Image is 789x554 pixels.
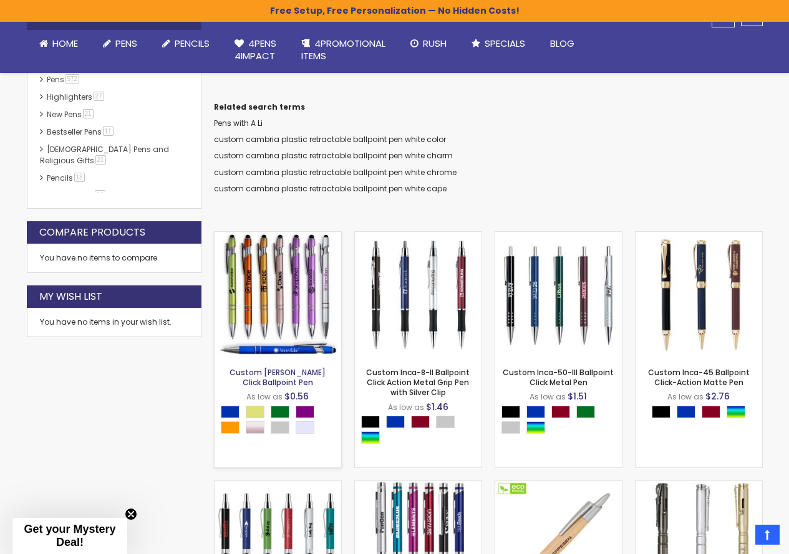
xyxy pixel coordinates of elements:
img: Custom Inca-8-II Ballpoint Click Action Metal Grip Pen with Silver Clip [355,232,482,358]
div: Silver [436,416,455,428]
span: $1.46 [426,401,448,413]
a: Pens [90,30,150,57]
iframe: Google Customer Reviews [686,520,789,554]
span: As low as [530,391,566,402]
div: Black [652,406,670,418]
span: 572 [65,74,80,84]
img: Custom Inca-45 Ballpoint Click-Action Matte Pen [636,232,762,358]
div: Black [361,416,380,428]
a: New Pens21 [44,109,98,120]
a: Custom Inca-101 Aluminum Ballpoint Click-Action Grip Pen with Chrome Clip [215,480,341,491]
div: Blue [386,416,405,428]
div: Silver [501,421,520,434]
div: Select A Color [652,406,752,421]
span: 4PROMOTIONAL ITEMS [301,37,385,62]
div: Select A Color [361,416,482,447]
a: Custom Inca-50-III Ballpoint Click Metal Pen [495,231,622,242]
a: Eco-friendly Custom Bamboo-I Bullet Satin Chrome Click-Action Ballpoint Pen [495,480,622,491]
a: Rush [398,30,459,57]
span: As low as [246,391,283,402]
span: 27 [94,92,104,101]
span: 21 [95,155,106,165]
div: Burgundy [702,406,720,418]
span: $2.76 [705,390,730,403]
span: $1.51 [568,390,587,403]
img: Custom Inca-50-III Ballpoint Click Metal Pen [495,232,622,358]
span: Blog [550,37,574,50]
a: Specials [459,30,538,57]
div: Select A Color [501,406,622,437]
a: Pens572 [44,74,84,85]
span: $0.56 [284,390,309,403]
a: Highlighters27 [44,92,109,102]
span: Pencils [175,37,210,50]
a: Bestseller Pens11 [44,127,118,137]
a: Custom Inca-8-II Ballpoint Click Action Metal Grip Pen with Silver Clip [355,231,482,242]
div: Blue [677,406,695,418]
div: Rose Gold [246,421,264,434]
span: Get your Mystery Deal! [24,523,115,548]
img: Custom Alex II Click Ballpoint Pen [215,232,341,358]
a: 4PROMOTIONALITEMS [289,30,398,70]
div: Assorted [526,421,545,434]
a: Custom Inca-45 Ballpoint Click-Action Matte Pen [636,231,762,242]
a: Pencils18 [44,173,89,183]
div: You have no items to compare. [27,244,201,273]
a: Custom Inca-8-II Ballpoint Click Action Metal Grip Pen with Silver Clip [366,367,470,398]
a: Home [27,30,90,57]
span: As low as [667,391,704,402]
a: Pencils [150,30,222,57]
span: Pens [115,37,137,50]
a: custom cambria plastic retractable ballpoint pen white chrome [214,167,457,178]
strong: Compare Products [39,226,145,239]
a: Bullet-II Bolt Action Ballpoint Metal Pen - Rifle Style Clip and Bullet Style Tip [636,480,762,491]
div: Blue [221,406,240,418]
div: Green [271,406,289,418]
div: Gold [246,406,264,418]
a: Pens with A Li [214,118,263,128]
div: Get your Mystery Deal!Close teaser [12,518,127,554]
span: As low as [388,402,424,413]
div: Green [576,406,595,418]
a: Custom Inca-50-III Ballpoint Click Metal Pen [503,367,614,388]
a: Custom Alex II Click Ballpoint Pen [215,231,341,242]
a: custom cambria plastic retractable ballpoint pen white color [214,134,446,145]
a: [DEMOGRAPHIC_DATA] Pens and Religious Gifts21 [40,144,169,166]
span: 18 [74,173,85,182]
strong: My Wish List [39,290,102,303]
div: Black [501,406,520,418]
div: Burgundy [551,406,570,418]
div: Orange [221,421,240,434]
a: custom cambria plastic retractable ballpoint pen white charm [214,150,453,161]
span: 11 [95,190,105,199]
div: Lavender [296,421,314,434]
a: Blog [538,30,587,57]
div: Assorted [727,406,745,418]
div: Blue [526,406,545,418]
a: Custom [PERSON_NAME] Click Ballpoint Pen [230,367,326,388]
div: Select A Color [221,406,341,437]
span: 11 [103,127,114,136]
a: Custom Inca-45 Ballpoint Click-Action Matte Pen [648,367,750,388]
a: 4Pens4impact [222,30,289,70]
span: 21 [83,109,94,118]
span: Rush [423,37,447,50]
a: custom cambria plastic retractable ballpoint pen white cape [214,183,447,194]
span: Specials [485,37,525,50]
dt: Related search terms [214,102,763,112]
button: Close teaser [125,508,137,520]
a: hp-featured11 [44,190,110,201]
span: Home [52,37,78,50]
span: 4Pens 4impact [235,37,276,62]
div: Assorted [361,431,380,444]
div: Silver [271,421,289,434]
a: Promo Nestor-II Twist-Action Aluminum Metal Ballpoint Pen with Silver Accents [355,480,482,491]
div: You have no items in your wish list. [40,317,188,327]
div: Purple [296,406,314,418]
div: Burgundy [411,416,430,428]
